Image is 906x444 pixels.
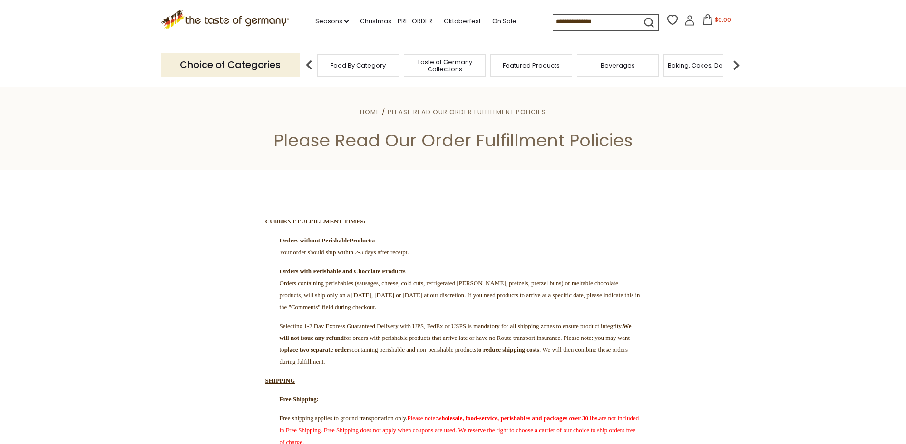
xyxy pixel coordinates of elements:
button: $0.00 [697,14,737,29]
span: $0.00 [715,16,731,24]
span: for orders with perishable products that arrive late or have no Route transport insurance. Please... [280,322,632,365]
p: Choice of Categories [161,53,300,77]
span: Free Shipping: [280,396,319,403]
a: Home [360,107,380,116]
a: Oktoberfest [444,16,481,27]
a: Beverages [601,62,635,69]
a: Food By Category [331,62,386,69]
a: On Sale [492,16,516,27]
strong: to reduce shipping costs [477,346,539,353]
span: Orders with Perishable and Chocolate Products [280,268,406,275]
a: Taste of Germany Collections [407,58,483,73]
img: previous arrow [300,56,319,75]
span: Your order should ship within 2-3 days after receipt. [280,249,409,256]
a: Christmas - PRE-ORDER [360,16,432,27]
a: Baking, Cakes, Desserts [668,62,741,69]
strong: Products: [350,237,375,244]
strong: CURRENT FULFILLMENT TIMES: [265,218,366,225]
strong: Orders without Perishable [280,237,350,244]
a: Seasons [315,16,349,27]
h1: Please Read Our Order Fulfillment Policies [29,130,877,151]
img: next arrow [727,56,746,75]
a: Please Read Our Order Fulfillment Policies [388,107,546,116]
span: Selecting 1-2 Day Express Guaranteed Delivery with UPS, FedEx or USPS is mandatory for all shippi... [280,322,632,365]
span: Orders containing perishables (sausages, cheese, cold cuts, refrigerated [PERSON_NAME], pretzels,... [280,280,640,310]
a: Featured Products [503,62,560,69]
strong: We will not issue any refund [280,322,632,341]
strong: SHIPPING [265,377,295,384]
strong: wholesale, food-service, perishables and packages over 30 lbs. [437,415,599,422]
strong: place two separate orders [284,346,352,353]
